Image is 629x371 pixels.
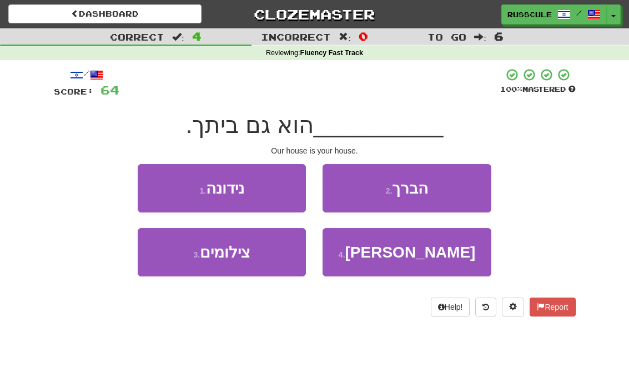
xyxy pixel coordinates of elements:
span: [PERSON_NAME] [345,244,476,261]
span: Correct [110,31,164,42]
small: 4 . [339,250,345,259]
button: Help! [431,298,470,316]
span: 0 [359,29,368,43]
button: 4.[PERSON_NAME] [323,228,491,276]
a: russcule / [501,4,607,24]
span: נידונה [206,180,244,197]
button: 1.נידונה [138,164,306,212]
span: russcule [507,9,552,19]
span: / [576,9,582,17]
div: Mastered [500,85,576,95]
a: Dashboard [8,4,202,23]
span: הוא גם ביתך. [186,112,314,138]
a: Clozemaster [218,4,411,24]
span: צילומים [200,244,250,261]
span: : [172,32,184,42]
span: : [339,32,351,42]
div: / [54,68,119,82]
span: הברך [392,180,428,197]
span: __________ [314,112,444,138]
div: Our house is your house. [54,145,576,156]
span: Score: [54,87,94,96]
span: 4 [192,29,202,43]
button: Round history (alt+y) [475,298,496,316]
button: Report [530,298,575,316]
small: 1 . [199,186,206,195]
span: 64 [100,83,119,97]
small: 3 . [193,250,200,259]
small: 2 . [386,186,393,195]
span: 6 [494,29,504,43]
button: 2.הברך [323,164,491,212]
button: 3.צילומים [138,228,306,276]
span: 100 % [500,85,522,93]
span: : [474,32,486,42]
span: To go [427,31,466,42]
strong: Fluency Fast Track [300,49,363,57]
span: Incorrect [261,31,331,42]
